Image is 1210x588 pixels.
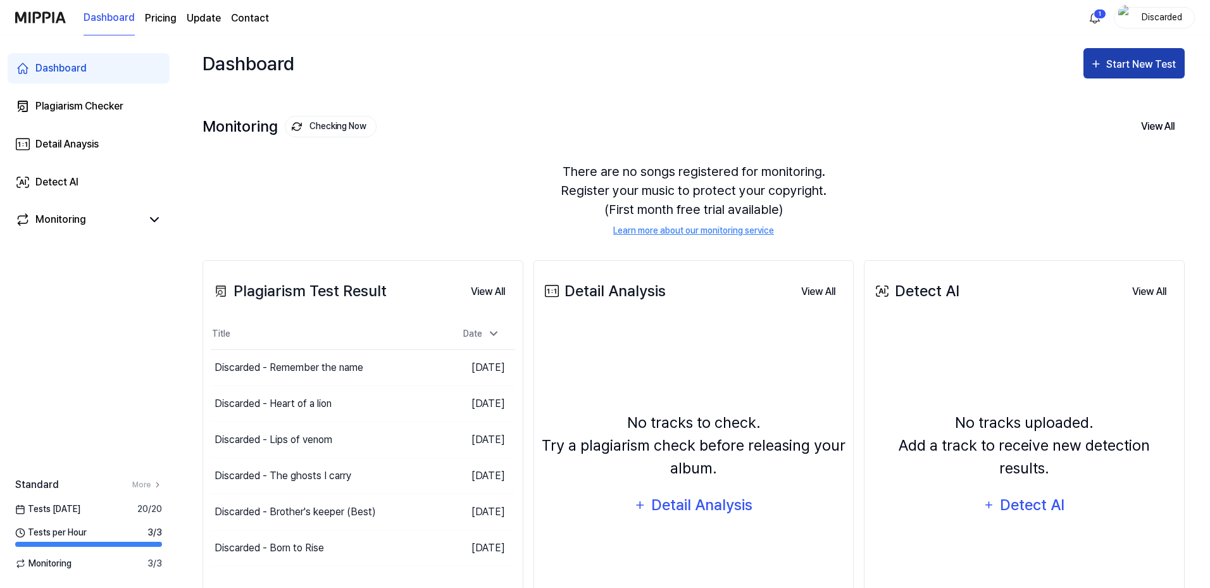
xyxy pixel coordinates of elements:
[1131,113,1185,140] button: View All
[15,477,59,492] span: Standard
[1087,10,1102,25] img: 알림
[1106,56,1178,73] div: Start New Test
[215,432,332,447] div: Discarded - Lips of venom
[439,349,515,385] td: [DATE]
[542,280,666,303] div: Detail Analysis
[1137,10,1187,24] div: Discarded
[1118,5,1133,30] img: profile
[215,541,324,556] div: Discarded - Born to Rise
[147,526,162,539] span: 3 / 3
[145,11,177,26] button: Pricing
[1094,9,1106,19] div: 1
[872,411,1176,480] div: No tracks uploaded. Add a track to receive new detection results.
[35,61,87,76] div: Dashboard
[211,280,387,303] div: Plagiarism Test Result
[84,1,135,35] a: Dashboard
[975,490,1074,520] button: Detect AI
[8,53,170,84] a: Dashboard
[35,137,99,152] div: Detail Anaysis
[439,385,515,422] td: [DATE]
[203,116,377,137] div: Monitoring
[132,479,162,491] a: More
[1122,278,1176,304] a: View All
[439,458,515,494] td: [DATE]
[8,91,170,122] a: Plagiarism Checker
[15,526,87,539] span: Tests per Hour
[8,167,170,197] a: Detect AI
[1122,279,1176,304] button: View All
[147,557,162,570] span: 3 / 3
[439,422,515,458] td: [DATE]
[211,319,439,349] th: Title
[285,116,377,137] button: Checking Now
[215,360,363,375] div: Discarded - Remember the name
[461,279,515,304] button: View All
[8,129,170,160] a: Detail Anaysis
[203,48,294,78] div: Dashboard
[187,11,221,26] a: Update
[1085,8,1105,28] button: 알림1
[791,278,845,304] a: View All
[15,503,80,516] span: Tests [DATE]
[461,278,515,304] a: View All
[35,175,78,190] div: Detect AI
[872,280,959,303] div: Detect AI
[215,468,351,484] div: Discarded - The ghosts I carry
[1083,48,1185,78] button: Start New Test
[35,99,123,114] div: Plagiarism Checker
[613,224,774,237] a: Learn more about our monitoring service
[231,11,269,26] a: Contact
[791,279,845,304] button: View All
[215,396,332,411] div: Discarded - Heart of a lion
[458,323,505,344] div: Date
[999,493,1066,517] div: Detect AI
[203,147,1185,253] div: There are no songs registered for monitoring. Register your music to protect your copyright. (Fir...
[15,557,72,570] span: Monitoring
[439,530,515,566] td: [DATE]
[137,503,162,516] span: 20 / 20
[626,490,761,520] button: Detail Analysis
[290,120,304,134] img: monitoring Icon
[215,504,376,520] div: Discarded - Brother's keeper (Best)
[1114,7,1195,28] button: profileDiscarded
[15,212,142,227] a: Monitoring
[651,493,754,517] div: Detail Analysis
[35,212,86,227] div: Monitoring
[439,494,515,530] td: [DATE]
[542,411,846,480] div: No tracks to check. Try a plagiarism check before releasing your album.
